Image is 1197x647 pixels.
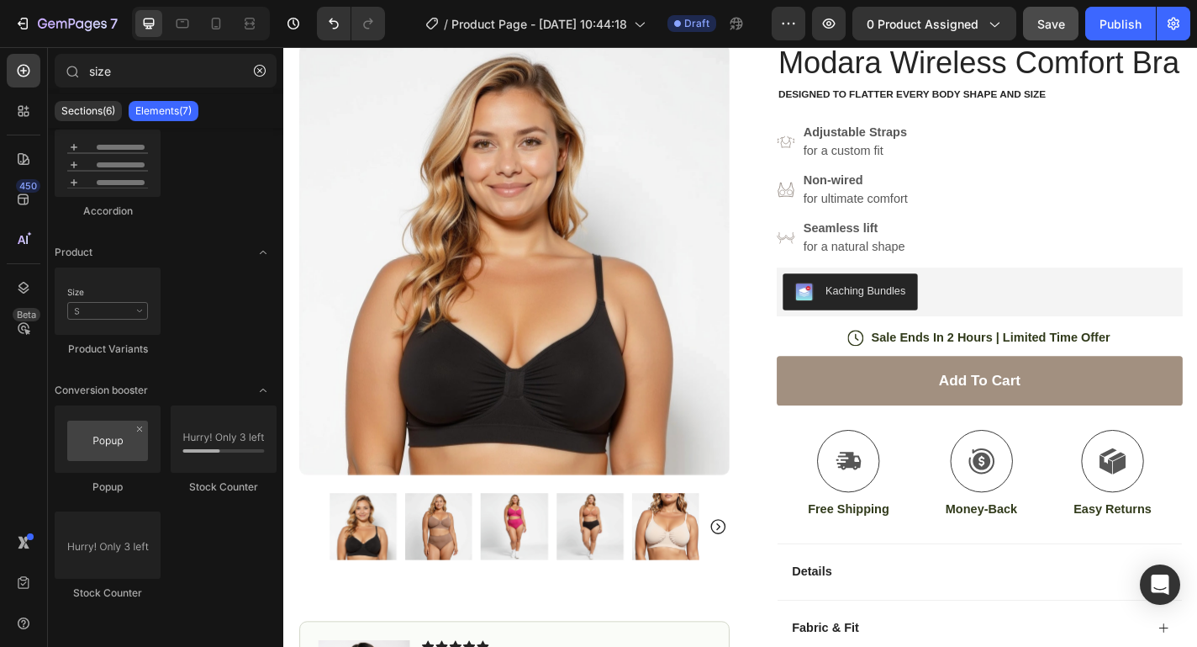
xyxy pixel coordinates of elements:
[16,179,40,193] div: 450
[573,104,688,125] p: for a custom fit
[551,250,699,290] button: Kaching Bundles
[564,260,584,280] img: KachingBundles.png
[55,342,161,357] div: Product Variants
[1023,7,1078,40] button: Save
[544,341,992,395] button: Add to cart
[573,210,688,231] p: for a natural shape
[317,7,385,40] div: Undo/Redo
[648,312,912,330] p: Sale Ends In 2 Hours | Limited Time Offer
[852,7,1016,40] button: 0 product assigned
[578,501,668,519] p: Free Shipping
[872,501,957,519] p: Easy Returns
[1099,15,1142,33] div: Publish
[561,570,604,588] p: Details
[573,157,688,178] p: for ultimate comfort
[1085,7,1156,40] button: Publish
[250,377,277,404] span: Toggle open
[573,193,656,207] strong: Seamless lift
[283,47,1197,647] iframe: Design area
[598,260,686,278] div: Kaching Bundles
[546,45,990,60] p: Designed to flatter every body shape and size
[684,16,709,31] span: Draft
[444,15,448,33] span: /
[55,480,161,495] div: Popup
[110,13,118,34] p: 7
[55,383,148,398] span: Conversion booster
[1140,565,1180,605] div: Open Intercom Messenger
[867,15,978,33] span: 0 product assigned
[13,308,40,321] div: Beta
[451,15,627,33] span: Product Page - [DATE] 10:44:18
[573,87,688,101] strong: Adjustable Straps
[171,480,277,495] div: Stock Counter
[55,204,161,219] div: Accordion
[7,7,125,40] button: 7
[61,104,115,118] p: Sections(6)
[1037,17,1065,31] span: Save
[730,501,809,519] p: Money-Back
[250,239,277,266] span: Toggle open
[55,586,161,601] div: Stock Counter
[469,519,489,539] button: Carousel Next Arrow
[573,140,639,154] strong: Non-wired
[135,104,192,118] p: Elements(7)
[544,44,992,61] div: Rich Text Editor. Editing area: main
[723,358,813,379] div: Add to cart
[55,54,277,88] input: Search Sections & Elements
[55,245,92,260] span: Product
